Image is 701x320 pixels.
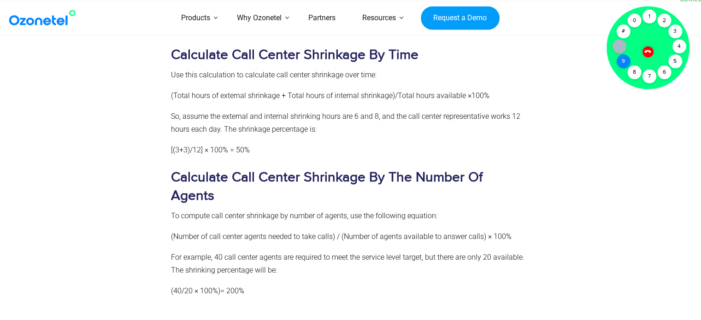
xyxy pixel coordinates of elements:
div: # [616,25,630,39]
span: To compute call center shrinkage by number of agents, use the following equation: [171,211,437,220]
div: 5 [668,55,682,69]
div: 3 [668,25,682,39]
div: 7 [642,70,656,83]
div: 6 [657,65,671,79]
span: For example, 40 call center agents are required to meet the service level target, but there are o... [171,252,524,274]
b: Calculate Call Center Shrinkage By Time [171,47,418,63]
span: (Number of call center agents needed to take calls) / (Number of agents available to answer calls... [171,232,512,240]
a: Products [168,2,224,35]
span: (Total hours of external shrinkage + Total hours of internal shrinkage)/Total hours available ×100% [171,91,489,100]
b: Calculate Call Center Shrinkage By The Number Of Agents [171,169,483,204]
div: 8 [627,65,641,79]
a: Why Ozonetel [224,2,295,35]
span: Use this calculation to calculate call center shrinkage over time: [171,70,377,79]
span: [(3+3)/12] × 100% = 50% [171,145,250,154]
div: 4 [672,40,686,53]
div: 0 [627,14,641,28]
div: 1 [642,10,656,23]
a: Request a Demo [421,6,500,30]
span: So, assume the external and internal shrinking hours are 6 and 8, and the call center representat... [171,112,520,134]
a: Partners [295,2,349,35]
a: Resources [349,2,409,35]
div: 2 [657,14,671,28]
div: 9 [616,55,630,69]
